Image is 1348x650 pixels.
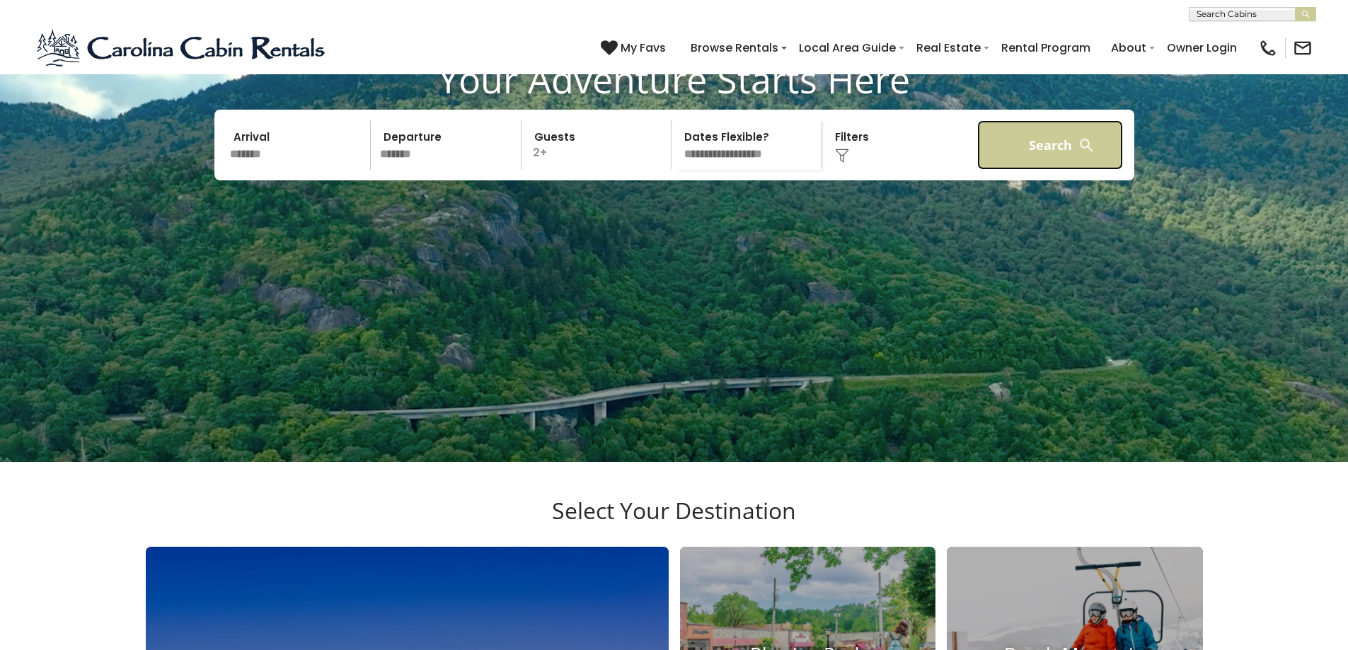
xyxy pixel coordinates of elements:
a: Browse Rentals [684,35,785,60]
img: phone-regular-black.png [1258,38,1278,58]
img: search-regular-white.png [1078,137,1095,154]
img: mail-regular-black.png [1293,38,1313,58]
button: Search [977,120,1124,170]
a: Local Area Guide [792,35,903,60]
a: My Favs [601,39,669,57]
img: Blue-2.png [35,27,329,69]
a: Real Estate [909,35,988,60]
h3: Select Your Destination [144,497,1205,547]
h1: Your Adventure Starts Here [11,57,1337,101]
a: Rental Program [994,35,1098,60]
a: About [1104,35,1153,60]
img: filter--v1.png [835,149,849,163]
p: 2+ [526,120,672,170]
span: My Favs [621,39,666,57]
a: Owner Login [1160,35,1244,60]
